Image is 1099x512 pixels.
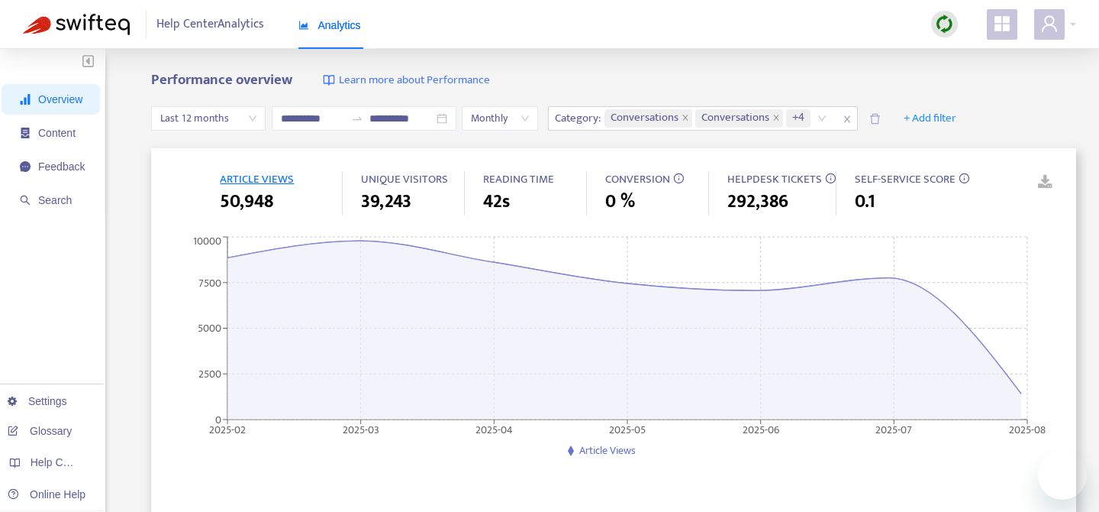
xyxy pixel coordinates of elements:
span: 0 % [605,188,635,215]
span: area-chart [298,20,309,31]
tspan: 7500 [198,274,221,291]
span: message [20,161,31,172]
b: Performance overview [151,68,292,92]
span: Help Centers [31,456,93,468]
span: ARTICLE VIEWS [220,170,294,189]
span: Conversations [611,109,678,128]
span: READING TIME [483,170,554,189]
span: close [772,114,780,123]
span: Monthly [471,107,529,130]
span: 0.1 [855,188,875,215]
tspan: 2025-03 [343,420,379,438]
span: CONVERSION [605,170,670,189]
tspan: 2025-07 [876,420,913,438]
span: Search [38,194,72,206]
span: HELPDESK TICKETS [727,170,822,189]
span: user [1040,15,1059,33]
span: Category : [549,107,603,130]
span: Feedback [38,160,85,173]
span: Conversations [604,109,692,128]
tspan: 2025-06 [743,420,779,438]
tspan: 2025-05 [609,420,646,438]
tspan: 2025-04 [475,420,513,438]
span: Overview [38,93,82,105]
span: 39,243 [361,188,411,215]
span: signal [20,94,31,105]
iframe: Button to launch messaging window [1038,451,1087,500]
span: +4 [792,109,804,128]
span: Learn more about Performance [339,72,490,89]
span: swap-right [351,112,363,125]
a: Settings [8,395,67,407]
a: Learn more about Performance [323,72,490,89]
tspan: 10000 [193,232,221,250]
tspan: 2025-02 [209,420,246,438]
span: 292,386 [727,188,788,215]
span: SELF-SERVICE SCORE [855,170,956,189]
span: search [20,195,31,206]
span: appstore [993,15,1011,33]
span: close [837,110,857,128]
tspan: 2025-08 [1009,420,1046,438]
span: 42s [483,188,510,215]
button: + Add filter [892,106,968,131]
a: Glossary [8,425,72,437]
tspan: 0 [215,410,221,428]
span: + Add filter [904,109,956,128]
span: close [682,114,689,123]
span: Last 12 months [160,107,256,130]
tspan: 5000 [198,319,221,337]
img: image-link [323,74,335,86]
span: Conversations [695,109,783,128]
span: 50,948 [220,188,273,215]
span: container [20,128,31,138]
span: Conversations [701,109,769,128]
a: Online Help [8,488,85,501]
span: Article Views [579,442,636,459]
span: Content [38,127,76,139]
tspan: 2500 [198,365,221,383]
img: sync.dc5367851b00ba804db3.png [935,15,954,34]
span: +4 [786,109,811,128]
img: Swifteq [23,14,130,35]
span: Help Center Analytics [156,10,264,39]
span: UNIQUE VISITORS [361,170,448,189]
span: delete [869,113,881,125]
span: Analytics [298,19,361,31]
span: to [351,112,363,125]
